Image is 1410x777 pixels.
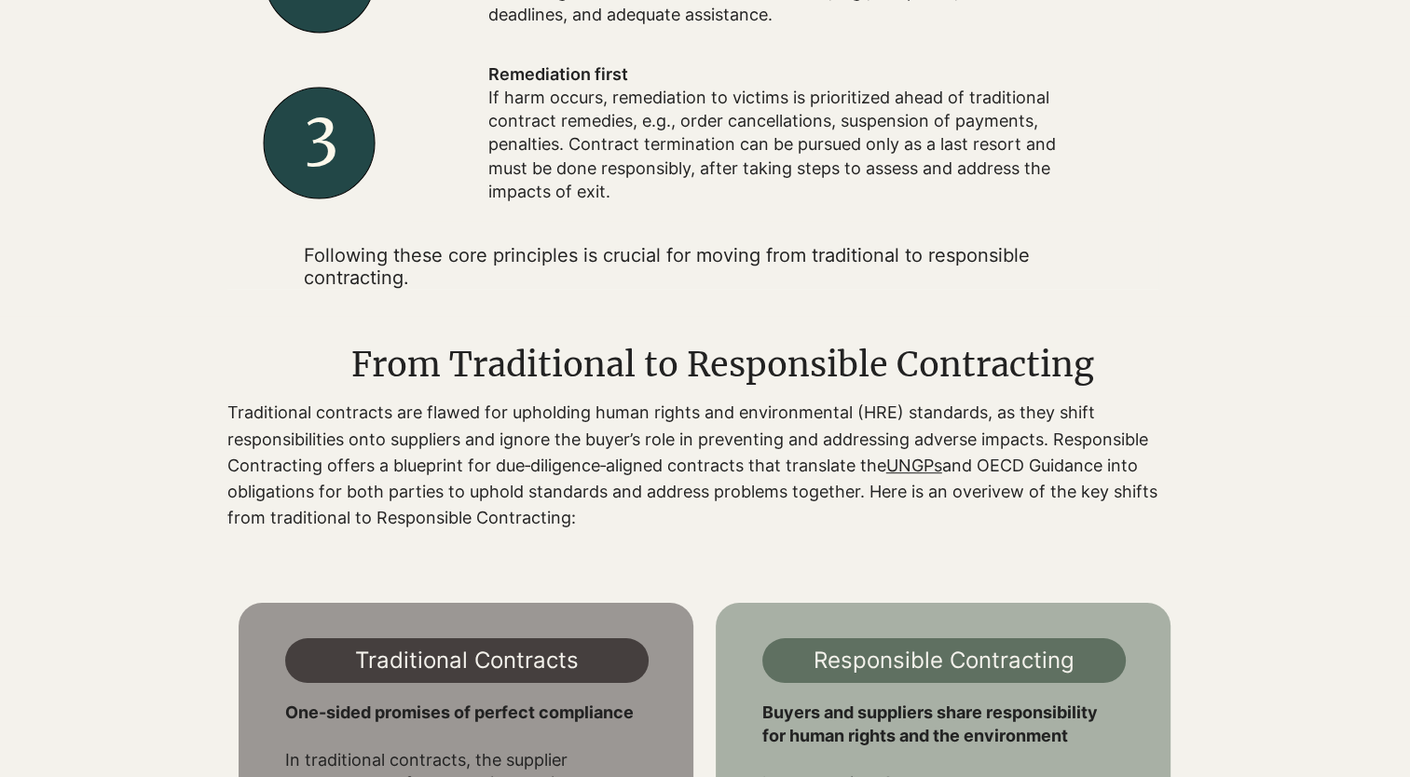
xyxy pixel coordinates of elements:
h2: 3 [256,92,387,178]
span: One-sided promises of perfect compliance [285,702,634,722]
a: UNGPs [886,456,942,475]
span: Remediation first [487,64,627,84]
p: If harm occurs, remediation to victims is prioritized ahead of traditional contract remedies, e.g... [487,86,1084,203]
span: From Traditional to Responsible Contracting [351,344,1094,386]
span: Buyers and suppliers share responsibility for human rights and the environment [762,702,1098,745]
p: Traditional contracts are flawed for upholding human rights and environmental (HRE) standards, as... [227,400,1159,530]
h3: Traditional Contracts [285,644,649,677]
h3: Responsible Contracting [762,644,1126,677]
p: ​Following these core principles is crucial for moving from traditional to responsible contracting. [304,244,1082,289]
